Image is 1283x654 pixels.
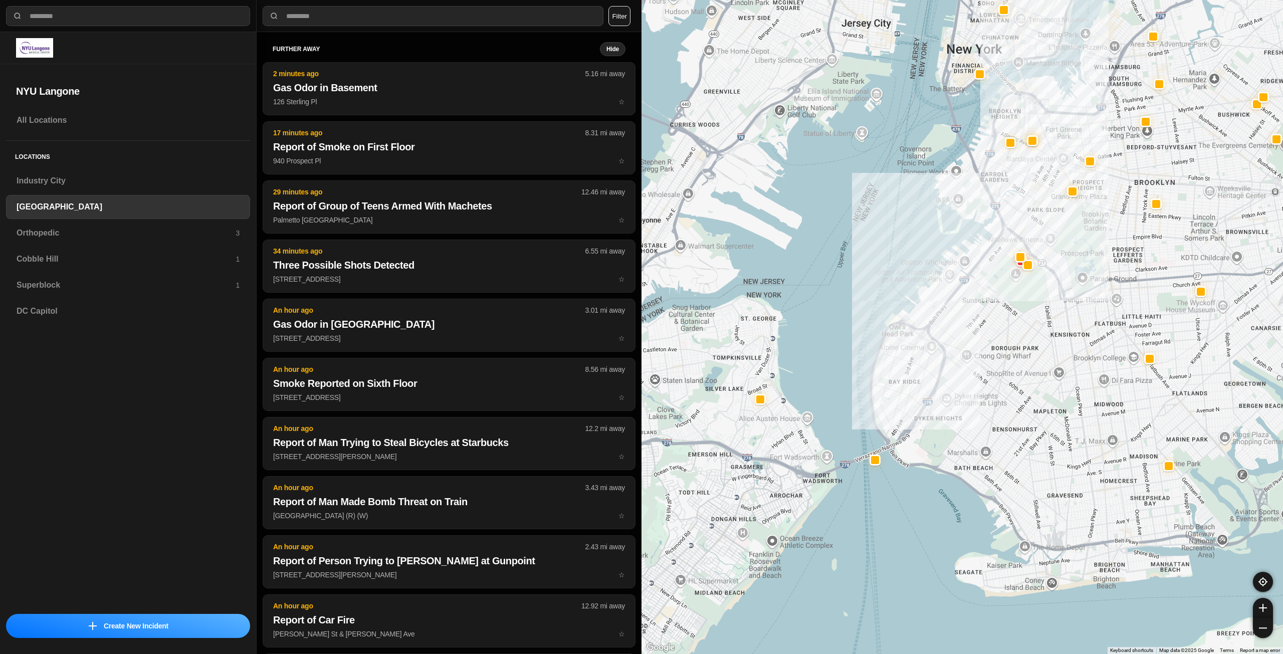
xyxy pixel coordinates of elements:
h3: Industry City [17,175,240,187]
button: Hide [600,42,625,56]
p: 12.2 mi away [585,423,625,433]
img: zoom-out [1259,624,1267,632]
h5: further away [273,45,600,53]
button: An hour ago12.92 mi awayReport of Car Fire[PERSON_NAME] St & [PERSON_NAME] Avestar [263,594,635,647]
span: star [618,453,625,461]
h5: Locations [6,141,250,169]
small: Hide [606,45,619,53]
h2: Report of Man Trying to Steal Bicycles at Starbucks [273,435,625,450]
h3: Superblock [17,279,236,291]
h3: Cobble Hill [17,253,236,265]
a: Superblock1 [6,273,250,297]
p: 29 minutes ago [273,187,581,197]
a: [GEOGRAPHIC_DATA] [6,195,250,219]
a: An hour ago3.43 mi awayReport of Man Made Bomb Threat on Train[GEOGRAPHIC_DATA] (R) (W)star [263,511,635,520]
span: star [618,157,625,165]
span: star [618,216,625,224]
img: Google [644,641,677,654]
a: An hour ago12.2 mi awayReport of Man Trying to Steal Bicycles at Starbucks[STREET_ADDRESS][PERSON... [263,452,635,461]
p: 3.01 mi away [585,305,625,315]
p: 12.46 mi away [581,187,625,197]
span: star [618,393,625,401]
p: Palmetto [GEOGRAPHIC_DATA] [273,215,625,225]
p: [GEOGRAPHIC_DATA] (R) (W) [273,511,625,521]
p: 6.55 mi away [585,246,625,256]
a: 2 minutes ago5.16 mi awayGas Odor in Basement126 Sterling Plstar [263,97,635,106]
span: star [618,630,625,638]
h3: DC Capitol [17,305,240,317]
a: An hour ago3.01 mi awayGas Odor in [GEOGRAPHIC_DATA][STREET_ADDRESS]star [263,334,635,342]
p: 1 [236,280,240,290]
h3: Orthopedic [17,227,236,239]
span: star [618,98,625,106]
button: Filter [608,6,630,26]
button: 2 minutes ago5.16 mi awayGas Odor in Basement126 Sterling Plstar [263,62,635,115]
p: [PERSON_NAME] St & [PERSON_NAME] Ave [273,629,625,639]
button: Keyboard shortcuts [1110,647,1153,654]
p: [STREET_ADDRESS] [273,333,625,343]
h2: Gas Odor in Basement [273,81,625,95]
p: [STREET_ADDRESS] [273,274,625,284]
button: An hour ago3.01 mi awayGas Odor in [GEOGRAPHIC_DATA][STREET_ADDRESS]star [263,299,635,352]
p: An hour ago [273,542,585,552]
p: 34 minutes ago [273,246,585,256]
button: 29 minutes ago12.46 mi awayReport of Group of Teens Armed With MachetesPalmetto [GEOGRAPHIC_DATA]... [263,180,635,234]
p: [STREET_ADDRESS][PERSON_NAME] [273,452,625,462]
a: An hour ago2.43 mi awayReport of Person Trying to [PERSON_NAME] at Gunpoint[STREET_ADDRESS][PERSO... [263,570,635,579]
span: star [618,571,625,579]
h2: Smoke Reported on Sixth Floor [273,376,625,390]
a: An hour ago12.92 mi awayReport of Car Fire[PERSON_NAME] St & [PERSON_NAME] Avestar [263,629,635,638]
a: Orthopedic3 [6,221,250,245]
button: 17 minutes ago8.31 mi awayReport of Smoke on First Floor940 Prospect Plstar [263,121,635,174]
button: An hour ago12.2 mi awayReport of Man Trying to Steal Bicycles at Starbucks[STREET_ADDRESS][PERSON... [263,417,635,470]
h3: All Locations [17,114,240,126]
p: [STREET_ADDRESS] [273,392,625,402]
p: 5.16 mi away [585,69,625,79]
p: 2 minutes ago [273,69,585,79]
img: search [269,11,279,21]
span: star [618,275,625,283]
h2: Report of Smoke on First Floor [273,140,625,154]
button: An hour ago3.43 mi awayReport of Man Made Bomb Threat on Train[GEOGRAPHIC_DATA] (R) (W)star [263,476,635,529]
img: icon [89,622,97,630]
a: Cobble Hill1 [6,247,250,271]
a: An hour ago8.56 mi awaySmoke Reported on Sixth Floor[STREET_ADDRESS]star [263,393,635,401]
p: An hour ago [273,601,581,611]
p: Create New Incident [104,621,168,631]
a: Report a map error [1240,647,1280,653]
h2: Report of Group of Teens Armed With Machetes [273,199,625,213]
span: star [618,512,625,520]
button: 34 minutes ago6.55 mi awayThree Possible Shots Detected[STREET_ADDRESS]star [263,240,635,293]
img: zoom-in [1259,604,1267,612]
a: 17 minutes ago8.31 mi awayReport of Smoke on First Floor940 Prospect Plstar [263,156,635,165]
button: zoom-in [1253,598,1273,618]
img: search [13,11,23,21]
a: Terms (opens in new tab) [1220,647,1234,653]
img: recenter [1258,577,1267,586]
a: DC Capitol [6,299,250,323]
h2: Report of Person Trying to [PERSON_NAME] at Gunpoint [273,554,625,568]
h2: Report of Car Fire [273,613,625,627]
p: [STREET_ADDRESS][PERSON_NAME] [273,570,625,580]
a: 29 minutes ago12.46 mi awayReport of Group of Teens Armed With MachetesPalmetto [GEOGRAPHIC_DATA]... [263,215,635,224]
p: 8.31 mi away [585,128,625,138]
h2: Three Possible Shots Detected [273,258,625,272]
h2: NYU Langone [16,84,240,98]
p: An hour ago [273,305,585,315]
p: An hour ago [273,483,585,493]
p: An hour ago [273,364,585,374]
h3: [GEOGRAPHIC_DATA] [17,201,240,213]
p: 3 [236,228,240,238]
a: Industry City [6,169,250,193]
h2: Report of Man Made Bomb Threat on Train [273,495,625,509]
button: zoom-out [1253,618,1273,638]
p: 1 [236,254,240,264]
a: Open this area in Google Maps (opens a new window) [644,641,677,654]
a: All Locations [6,108,250,132]
p: 2.43 mi away [585,542,625,552]
span: star [618,334,625,342]
p: 3.43 mi away [585,483,625,493]
p: 126 Sterling Pl [273,97,625,107]
button: iconCreate New Incident [6,614,250,638]
button: An hour ago2.43 mi awayReport of Person Trying to [PERSON_NAME] at Gunpoint[STREET_ADDRESS][PERSO... [263,535,635,588]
